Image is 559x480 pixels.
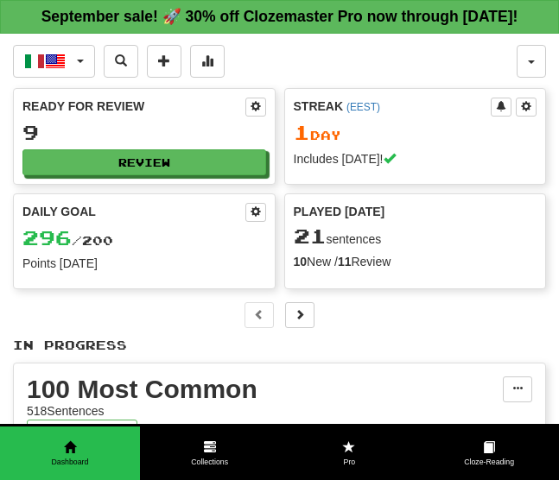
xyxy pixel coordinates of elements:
span: 21 [294,224,327,248]
button: Most Common Words [27,420,137,439]
span: 296 [22,225,72,249]
button: Add sentence to collection [147,45,181,78]
strong: 10 [294,255,308,268]
div: 518 Sentences [27,402,503,420]
div: Day [294,122,537,144]
strong: September sale! 🚀 30% off Clozemaster Pro now through [DATE]! [41,8,518,25]
span: Pro [280,457,420,468]
button: More stats [190,45,225,78]
div: 9 [22,122,266,143]
span: / 200 [22,233,113,248]
div: Streak [294,98,492,115]
div: New / Review [294,253,537,270]
span: Cloze-Reading [419,457,559,468]
span: Collections [140,457,280,468]
div: sentences [294,225,537,248]
span: 1 [294,120,310,144]
div: 100 Most Common [27,376,503,402]
div: Includes [DATE]! [294,150,537,167]
div: Points [DATE] [22,255,266,272]
button: Review [22,149,266,175]
button: Search sentences [104,45,138,78]
div: Ready for Review [22,98,245,115]
p: In Progress [13,337,546,354]
span: Played [DATE] [294,203,385,220]
div: Daily Goal [22,203,245,222]
a: (EEST) [346,101,380,113]
strong: 11 [338,255,352,268]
